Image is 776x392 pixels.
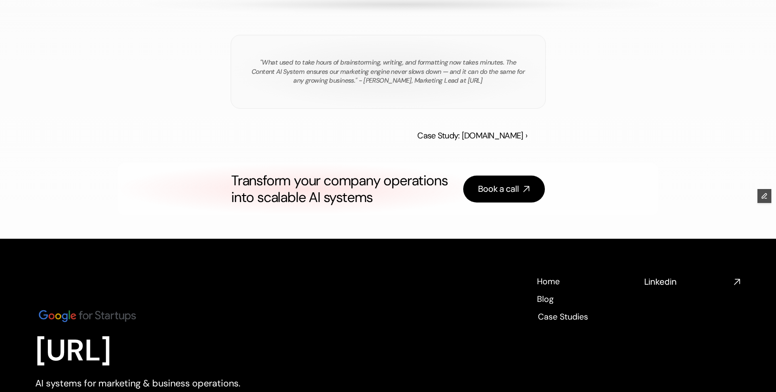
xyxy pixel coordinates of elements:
[537,276,560,286] a: Home
[35,377,291,390] p: AI systems for marketing & business operations.
[35,333,291,369] p: [URL]
[231,172,448,206] h1: Transform your company operations into scalable AI systems
[463,176,545,202] a: Book a call
[757,189,771,203] button: Edit Framer Content
[537,294,554,305] p: Blog
[417,130,527,141] a: Case Study: [DOMAIN_NAME] ›
[644,276,741,287] nav: Social media links
[537,294,554,304] a: Blog
[537,276,560,287] p: Home
[538,311,588,323] p: Case Studies
[537,276,633,321] nav: Footer navigation
[478,183,519,195] h4: Book a call
[249,58,527,85] p: "What used to take hours of brainstorming, writing, and formatting now takes minutes. The Content...
[644,276,741,287] a: Linkedin
[644,276,730,287] h4: Linkedin
[537,311,589,321] a: Case Studies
